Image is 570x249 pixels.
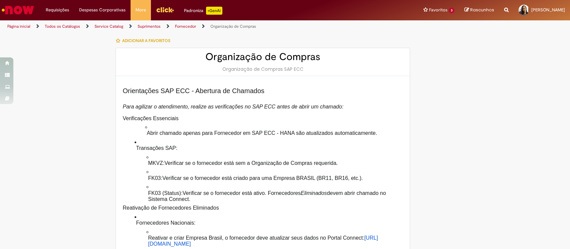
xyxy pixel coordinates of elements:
[46,7,69,13] span: Requisições
[429,7,447,13] span: Favoritos
[464,7,494,13] a: Rascunhos
[148,190,182,196] strong: FK03 (Status):
[470,7,494,13] span: Rascunhos
[123,66,403,72] div: Organização de Compras SAP ECC
[184,7,222,15] div: Padroniza
[449,8,454,13] span: 3
[79,7,126,13] span: Despesas Corporativas
[123,115,403,121] h3: Verificações Essenciais
[136,220,195,226] strong: Fornecedores Nacionais:
[210,24,256,29] a: Organização de Compras
[123,205,403,211] h3: Reativação de Fornecedores Eliminados
[116,34,174,48] button: Adicionar a Favoritos
[123,87,264,94] span: Orientações SAP ECC - Abertura de Chamados
[148,160,164,166] strong: MKVZ:
[145,130,403,136] p: Abrir chamado apenas para Fornecedor em SAP ECC - HANA são atualizados automaticamente.
[136,145,177,151] strong: Transações SAP:
[45,24,80,29] a: Todos os Catálogos
[138,24,161,29] a: Suprimentos
[148,235,378,247] a: [URL][DOMAIN_NAME]
[5,20,375,33] ul: Trilhas de página
[206,7,222,15] p: +GenAi
[148,175,162,181] strong: FK03:
[1,3,35,17] img: ServiceNow
[122,38,170,43] span: Adicionar a Favoritos
[147,190,403,203] p: Verificar se o fornecedor está ativo. Fornecedores devem abrir chamado no Sistema Connect.
[156,5,174,15] img: click_logo_yellow_360x200.png
[123,104,343,109] strong: Para agilizar o atendimento, realize as verificações no SAP ECC antes de abrir um chamado:
[301,190,327,196] em: Eliminados
[147,175,403,181] p: Verificar se o fornecedor está criado para uma Empresa BRASIL (BR11, BR16, etc.).
[175,24,196,29] a: Fornecedor
[136,7,146,13] span: More
[147,160,403,166] p: Verificar se o fornecedor está sem a Organização de Compras requerida.
[531,7,565,13] span: [PERSON_NAME]
[94,24,123,29] a: Service Catalog
[7,24,30,29] a: Página inicial
[123,51,403,62] h2: Organização de Compras
[147,235,403,247] p: Reativar e criar Empresa Brasil, o fornecedor deve atualizar seus dados no Portal Connect:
